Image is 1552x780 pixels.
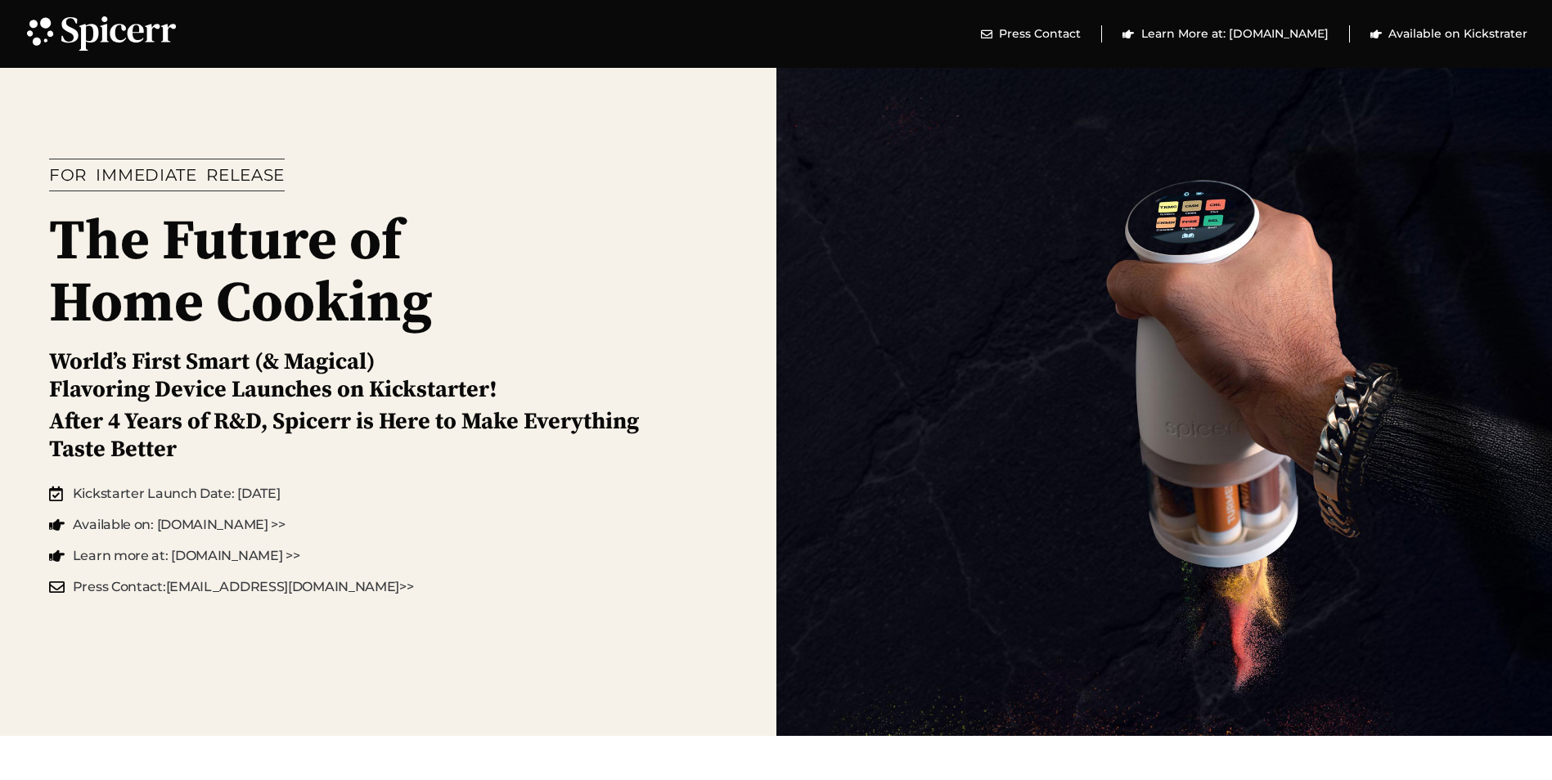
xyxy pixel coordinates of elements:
[1137,25,1329,43] span: Learn More at: [DOMAIN_NAME]
[49,546,414,566] a: Learn more at: [DOMAIN_NAME] >>
[49,348,497,403] h2: World’s First Smart (& Magical) Flavoring Device Launches on Kickstarter!
[981,25,1082,43] a: Press Contact
[49,408,695,463] h2: After 4 Years of R&D, Spicerr is Here to Make Everything Taste Better
[69,484,281,504] span: Kickstarter Launch Date: [DATE]
[69,546,300,566] span: Learn more at: [DOMAIN_NAME] >>
[69,515,286,535] span: Available on: [DOMAIN_NAME] >>
[995,25,1081,43] span: Press Contact
[69,577,414,597] span: Press Contact: [EMAIL_ADDRESS][DOMAIN_NAME] >>
[49,577,414,597] a: Press Contact:[EMAIL_ADDRESS][DOMAIN_NAME]>>
[49,515,414,535] a: Available on: [DOMAIN_NAME] >>
[49,167,285,183] h1: FOR IMMEDIATE RELEASE
[1370,25,1528,43] a: Available on Kickstrater
[1384,25,1527,43] span: Available on Kickstrater
[49,212,443,336] h1: The Future of Home Cooking
[1122,25,1329,43] a: Learn More at: [DOMAIN_NAME]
